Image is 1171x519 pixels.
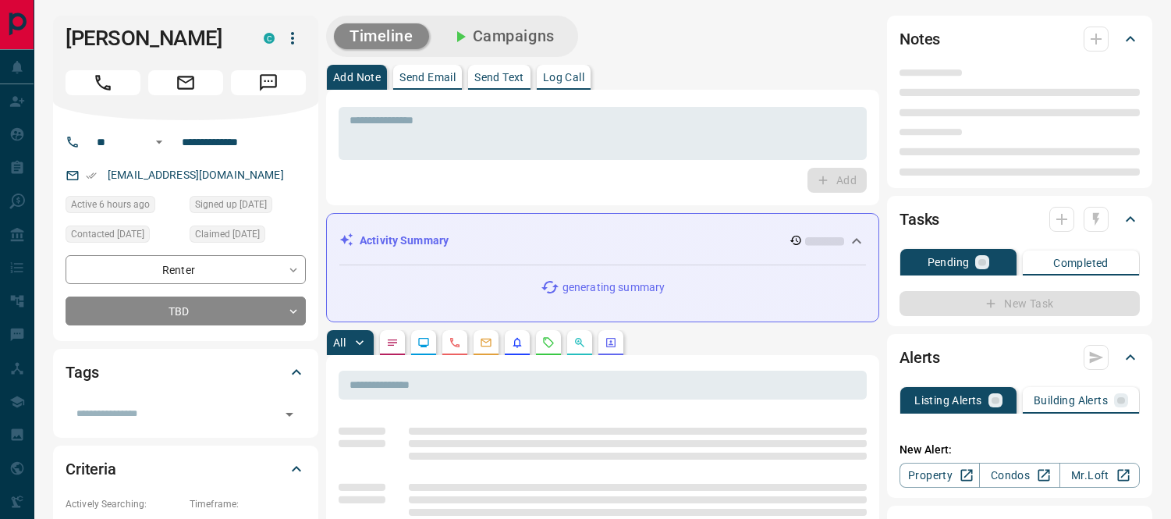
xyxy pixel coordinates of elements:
[66,226,182,247] div: Tue Jul 29 2025
[1053,258,1109,268] p: Completed
[190,196,306,218] div: Mon Jul 28 2025
[900,27,940,52] h2: Notes
[66,196,182,218] div: Mon Aug 18 2025
[190,226,306,247] div: Tue Jul 29 2025
[1059,463,1140,488] a: Mr.Loft
[231,70,306,95] span: Message
[979,463,1059,488] a: Condos
[511,336,523,349] svg: Listing Alerts
[562,279,665,296] p: generating summary
[66,497,182,511] p: Actively Searching:
[900,339,1140,376] div: Alerts
[914,395,982,406] p: Listing Alerts
[66,354,306,391] div: Tags
[66,360,98,385] h2: Tags
[66,26,240,51] h1: [PERSON_NAME]
[900,207,939,232] h2: Tasks
[66,255,306,284] div: Renter
[480,336,492,349] svg: Emails
[900,345,940,370] h2: Alerts
[66,70,140,95] span: Call
[605,336,617,349] svg: Agent Actions
[360,233,449,249] p: Activity Summary
[66,450,306,488] div: Criteria
[66,297,306,325] div: TBD
[543,72,584,83] p: Log Call
[339,226,866,255] div: Activity Summary
[333,337,346,348] p: All
[333,72,381,83] p: Add Note
[928,257,970,268] p: Pending
[900,442,1140,458] p: New Alert:
[195,197,267,212] span: Signed up [DATE]
[435,23,570,49] button: Campaigns
[386,336,399,349] svg: Notes
[108,169,284,181] a: [EMAIL_ADDRESS][DOMAIN_NAME]
[334,23,429,49] button: Timeline
[190,497,306,511] p: Timeframe:
[542,336,555,349] svg: Requests
[399,72,456,83] p: Send Email
[900,201,1140,238] div: Tasks
[449,336,461,349] svg: Calls
[150,133,169,151] button: Open
[417,336,430,349] svg: Lead Browsing Activity
[1034,395,1108,406] p: Building Alerts
[573,336,586,349] svg: Opportunities
[474,72,524,83] p: Send Text
[71,226,144,242] span: Contacted [DATE]
[900,20,1140,58] div: Notes
[900,463,980,488] a: Property
[195,226,260,242] span: Claimed [DATE]
[66,457,116,482] h2: Criteria
[264,33,275,44] div: condos.ca
[86,170,97,181] svg: Email Verified
[148,70,223,95] span: Email
[71,197,150,212] span: Active 6 hours ago
[279,403,300,425] button: Open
